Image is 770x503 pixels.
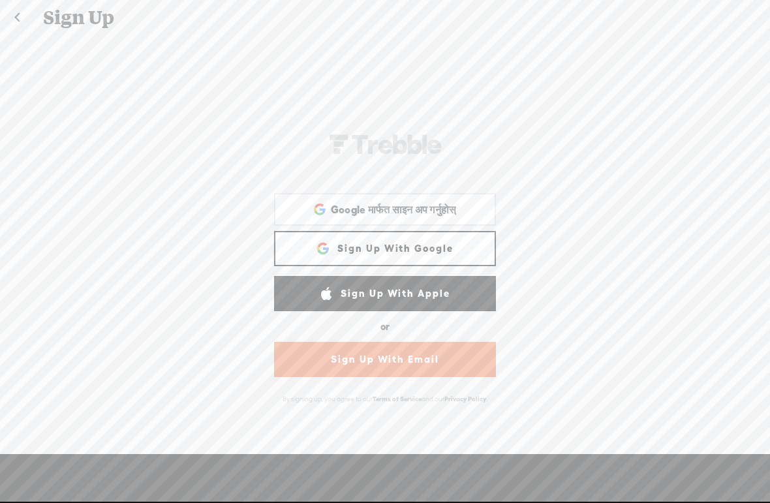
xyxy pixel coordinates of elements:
[274,342,496,377] a: Sign Up With Email
[274,231,496,266] a: Sign Up With Google
[274,276,496,311] a: Sign Up With Apple
[444,395,486,403] a: Privacy Policy
[274,193,496,226] div: Google मार्फत साइन अप गर्नुहोस्
[34,1,737,35] div: Sign Up
[271,388,499,410] div: By signing up, you agree to our and our .
[373,395,422,403] a: Terms of Service
[331,203,457,217] span: Google मार्फत साइन अप गर्नुहोस्
[380,316,390,337] div: or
